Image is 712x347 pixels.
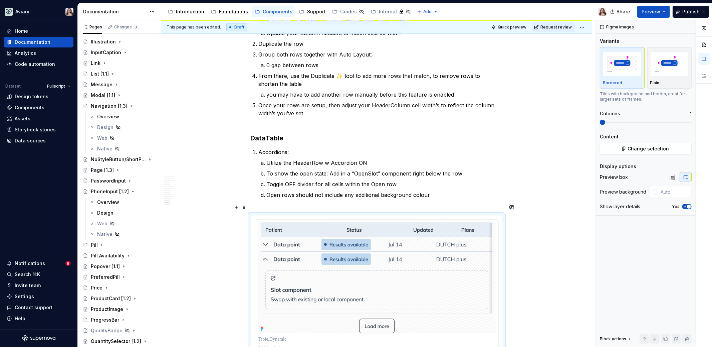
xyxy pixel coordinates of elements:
[4,113,73,124] a: Assets
[642,8,660,15] span: Preview
[600,110,620,117] div: Columns
[15,104,44,111] div: Components
[4,59,73,70] a: Code automation
[599,8,607,16] img: Brittany Hogg
[15,293,34,300] div: Settings
[97,231,112,238] div: Native
[267,61,503,69] p: 0 gap between rows
[4,102,73,113] a: Components
[296,6,328,17] a: Support
[4,48,73,59] a: Analytics
[97,135,107,141] div: Web
[80,176,158,186] a: PasswordInput
[47,84,65,89] span: Fullscript
[329,6,367,17] a: Guides
[259,101,503,125] p: Once your rows are setup, then adjust your HeaderColumn cell width’s to reflect the column width’...
[97,124,113,131] div: Design
[80,250,158,261] a: Pill.Availability
[15,137,46,144] div: Data sources
[4,302,73,313] button: Contact support
[600,174,628,181] div: Preview box
[91,49,121,56] div: InputCaption
[114,24,139,30] div: Changes
[80,293,158,304] a: ProductCard [1.2]
[80,36,158,47] a: Illustration
[91,263,120,270] div: Popover [1.1]
[600,189,646,195] div: Preview background
[15,93,48,100] div: Design tokens
[267,191,503,207] p: Open rows should not include any additional background colour
[15,260,45,267] div: Notifications
[91,167,114,173] div: Page [1.3]
[97,145,112,152] div: Native
[368,6,414,17] a: Internal
[91,92,115,99] div: Modal [1.1]
[251,133,503,143] h3: DataTable
[91,252,125,259] div: Pill.Availability
[91,103,128,109] div: Navigation [1.3]
[91,188,129,195] div: PhoneInput [1.2]
[15,8,29,15] div: Aviary
[15,126,56,133] div: Storybook stories
[15,115,30,122] div: Assets
[498,24,526,30] span: Quick preview
[603,80,622,86] p: Bordered
[4,313,73,324] button: Help
[91,284,102,291] div: Price
[617,8,630,15] span: Share
[5,8,13,16] img: 256e2c79-9abd-4d59-8978-03feab5a3943.png
[80,47,158,58] a: InputCaption
[423,9,432,14] span: Add
[263,8,292,15] div: Components
[91,317,119,323] div: ProgressBar
[165,6,207,17] a: Introduction
[259,50,503,59] p: Group both rows together with Auto Layout:
[15,61,55,68] div: Code automation
[1,4,76,19] button: AviaryBrittany Hogg
[80,101,158,111] a: Navigation [1.3]
[80,165,158,176] a: Page [1.3]
[80,186,158,197] a: PhoneInput [1.2]
[86,197,158,208] a: Overview
[80,261,158,272] a: Popover [1.1]
[600,143,692,155] button: Change selection
[600,38,619,44] div: Variants
[259,40,503,48] p: Duplicate the row
[15,50,36,56] div: Analytics
[252,6,295,17] a: Components
[91,295,131,302] div: ProductCard [1.2]
[4,91,73,102] a: Design tokens
[600,334,632,344] div: Block actions
[80,325,158,336] a: QualityBadge
[86,122,158,133] a: Design
[607,6,635,18] button: Share
[15,28,28,34] div: Home
[97,220,107,227] div: Web
[637,6,670,18] button: Preview
[600,133,619,140] div: Content
[267,180,503,188] p: Toggle OFF divider for all cells within the Open row
[91,71,109,77] div: List [1.1]
[91,274,120,280] div: PreferredPill
[4,135,73,146] a: Data sources
[65,8,73,16] img: Brittany Hogg
[540,24,572,30] span: Request review
[647,47,692,89] button: placeholderPlain
[340,8,357,15] div: Guides
[86,208,158,218] a: Design
[4,26,73,36] a: Home
[165,5,414,18] div: Page tree
[80,79,158,90] a: Message
[208,6,251,17] a: Foundations
[603,51,642,76] img: placeholder
[672,204,680,209] label: Yes
[15,282,41,289] div: Invite team
[91,60,100,67] div: Link
[600,91,692,102] div: Tiles with background and border, great for larger sets of frames.
[133,24,139,30] span: 3
[97,210,113,216] div: Design
[91,178,126,184] div: PasswordInput
[86,133,158,143] a: Web
[226,23,247,31] div: Draft
[83,24,102,30] div: Pages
